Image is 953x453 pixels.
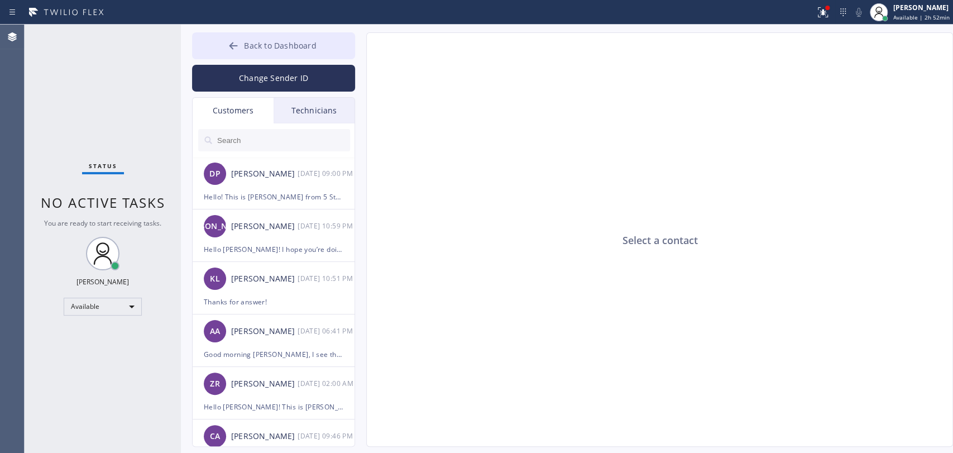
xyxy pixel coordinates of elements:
span: DP [209,168,220,180]
div: [PERSON_NAME] [893,3,950,12]
span: Available | 2h 52min [893,13,950,21]
span: ZR [210,378,219,390]
span: AA [210,325,220,338]
div: [PERSON_NAME] [231,430,298,443]
span: No active tasks [41,193,165,212]
div: [PERSON_NAME] [76,277,129,287]
div: Hello! This is [PERSON_NAME] from 5 Star Repair regarding the plumbing appointment. Our technicia... [204,190,343,203]
span: KL [210,273,219,285]
span: [PERSON_NAME] [183,220,247,233]
div: [PERSON_NAME] [231,378,298,390]
button: Mute [851,4,866,20]
button: Back to Dashboard [192,32,355,59]
span: Status [89,162,117,170]
div: Customers [193,98,274,123]
div: Thanks for answer! [204,295,343,308]
span: CA [210,430,220,443]
div: 09/26/2025 9:46 AM [298,430,356,442]
div: [PERSON_NAME] [231,220,298,233]
div: [PERSON_NAME] [231,168,298,180]
div: [PERSON_NAME] [231,273,298,285]
input: Search [216,129,350,151]
div: 09/29/2025 9:51 AM [298,272,356,285]
div: 09/29/2025 9:41 AM [298,325,356,337]
span: You are ready to start receiving tasks. [44,218,161,228]
div: Hello [PERSON_NAME]! This is [PERSON_NAME] from [PERSON_NAME]'s Plumbing Repair dba 5 Star Best P... [204,400,343,413]
div: 10/02/2025 9:00 AM [298,167,356,180]
div: [PERSON_NAME] [231,325,298,338]
button: Change Sender ID [192,65,355,92]
div: 09/29/2025 9:59 AM [298,220,356,232]
div: 09/26/2025 9:00 AM [298,377,356,390]
div: Good morning [PERSON_NAME], I see that [PERSON_NAME] hasn't signed the financing contract yet. Le... [204,348,343,361]
div: Hello [PERSON_NAME]! I hope you’re doing well. I’m following up regarding the payment for the plu... [204,243,343,256]
div: Technicians [274,98,355,123]
span: Back to Dashboard [244,40,316,51]
div: Available [64,298,142,316]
